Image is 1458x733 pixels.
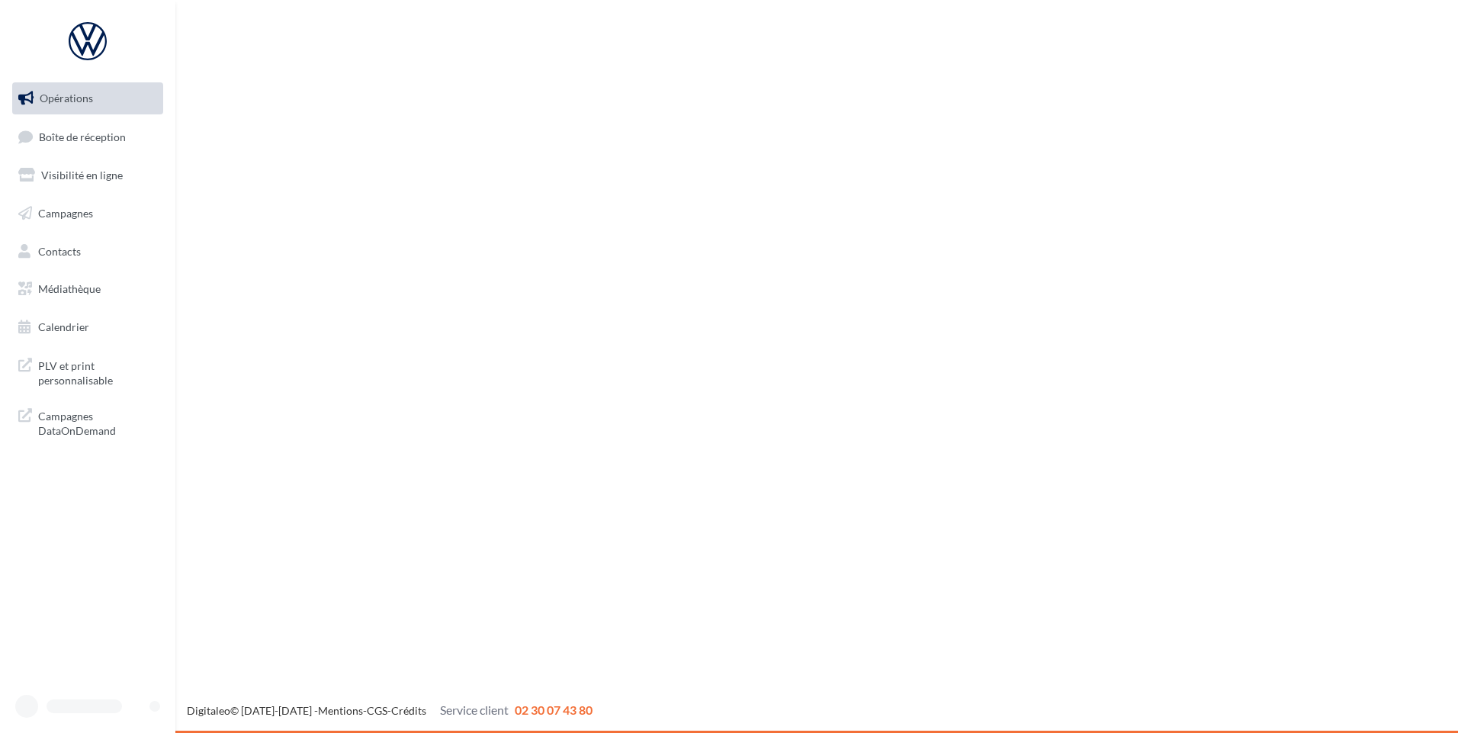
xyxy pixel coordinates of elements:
span: PLV et print personnalisable [38,355,157,388]
span: Médiathèque [38,282,101,295]
a: Contacts [9,236,166,268]
a: Calendrier [9,311,166,343]
a: CGS [367,704,387,717]
span: Visibilité en ligne [41,169,123,182]
span: Calendrier [38,320,89,333]
a: Médiathèque [9,273,166,305]
a: Digitaleo [187,704,230,717]
a: PLV et print personnalisable [9,349,166,394]
a: Mentions [318,704,363,717]
span: Service client [440,702,509,717]
span: Campagnes [38,207,93,220]
a: Crédits [391,704,426,717]
a: Boîte de réception [9,121,166,153]
a: Opérations [9,82,166,114]
a: Campagnes DataOnDemand [9,400,166,445]
span: © [DATE]-[DATE] - - - [187,704,593,717]
span: Opérations [40,92,93,104]
span: Boîte de réception [39,130,126,143]
span: 02 30 07 43 80 [515,702,593,717]
span: Campagnes DataOnDemand [38,406,157,439]
a: Visibilité en ligne [9,159,166,191]
a: Campagnes [9,198,166,230]
span: Contacts [38,244,81,257]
